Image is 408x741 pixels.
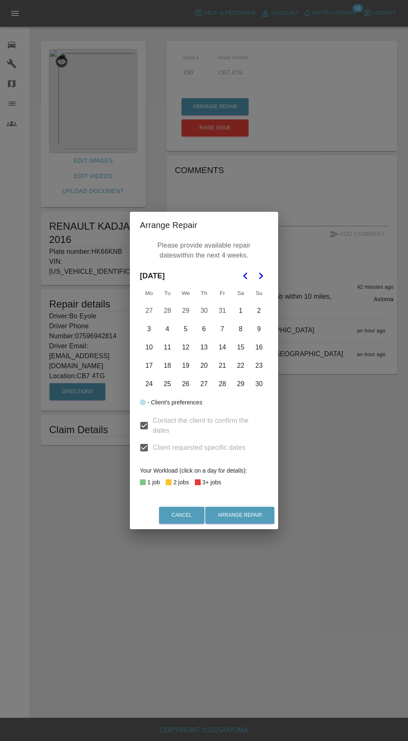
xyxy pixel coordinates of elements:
h2: Arrange Repair [130,212,278,238]
span: Contact the client to confirm the dates [153,416,261,436]
button: Wednesday, October 29th, 2025 [177,302,194,320]
th: Monday [140,285,158,302]
button: Wednesday, November 12th, 2025 [177,339,194,356]
button: Tuesday, November 25th, 2025 [159,375,176,393]
button: Saturday, November 8th, 2025 [232,320,249,338]
span: Client requested specific dates [153,443,246,453]
th: Sunday [250,285,268,302]
button: Tuesday, November 11th, 2025 [159,339,176,356]
button: Tuesday, November 4th, 2025 [159,320,176,338]
th: Wednesday [177,285,195,302]
button: Friday, November 14th, 2025 [214,339,231,356]
button: Tuesday, October 28th, 2025 [159,302,176,320]
button: Thursday, November 6th, 2025 [195,320,213,338]
button: Sunday, November 2nd, 2025 [250,302,268,320]
button: Arrange Repair [205,507,274,524]
button: Monday, October 27th, 2025 [140,302,158,320]
button: Monday, November 10th, 2025 [140,339,158,356]
button: Saturday, November 1st, 2025 [232,302,249,320]
button: Go to the Next Month [253,268,268,283]
th: Thursday [195,285,213,302]
button: Cancel [159,507,204,524]
table: November 2025 [140,285,268,393]
button: Friday, October 31st, 2025 [214,302,231,320]
button: Thursday, October 30th, 2025 [195,302,213,320]
button: Wednesday, November 19th, 2025 [177,357,194,374]
button: Sunday, November 16th, 2025 [250,339,268,356]
button: Go to the Previous Month [238,268,253,283]
div: - Client's preferences [147,397,202,407]
th: Friday [213,285,231,302]
button: Friday, November 7th, 2025 [214,320,231,338]
button: Thursday, November 20th, 2025 [195,357,213,374]
p: Please provide available repair dates within the next 4 weeks. [144,238,264,263]
button: Saturday, November 29th, 2025 [232,375,249,393]
th: Tuesday [158,285,177,302]
button: Monday, November 17th, 2025 [140,357,158,374]
button: Tuesday, November 18th, 2025 [159,357,176,374]
span: [DATE] [140,267,165,285]
button: Sunday, November 9th, 2025 [250,320,268,338]
th: Saturday [231,285,250,302]
button: Thursday, November 13th, 2025 [195,339,213,356]
div: 3+ jobs [202,477,221,487]
button: Saturday, November 15th, 2025 [232,339,249,356]
button: Friday, November 21st, 2025 [214,357,231,374]
button: Wednesday, November 5th, 2025 [177,320,194,338]
div: 1 job [147,477,160,487]
button: Friday, November 28th, 2025 [214,375,231,393]
button: Sunday, November 30th, 2025 [250,375,268,393]
button: Saturday, November 22nd, 2025 [232,357,249,374]
button: Thursday, November 27th, 2025 [195,375,213,393]
button: Wednesday, November 26th, 2025 [177,375,194,393]
button: Monday, November 3rd, 2025 [140,320,158,338]
div: Your Workload (click on a day for details): [140,466,268,476]
button: Monday, November 24th, 2025 [140,375,158,393]
div: 2 jobs [173,477,189,487]
button: Sunday, November 23rd, 2025 [250,357,268,374]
